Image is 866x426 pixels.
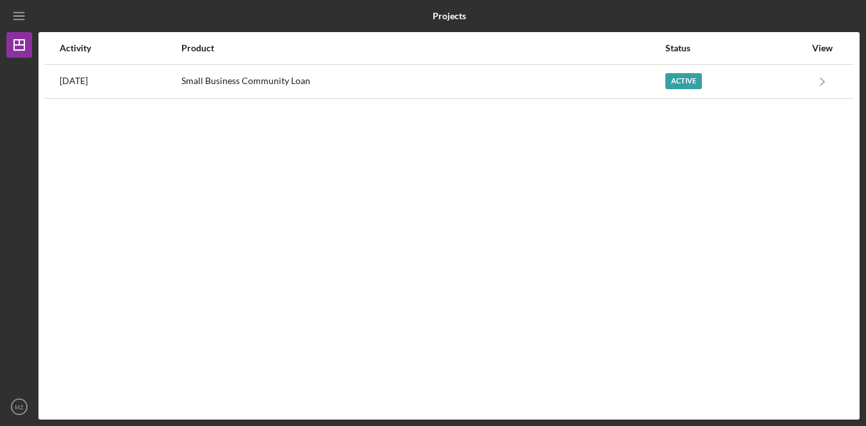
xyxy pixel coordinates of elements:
[806,43,838,53] div: View
[60,76,88,86] time: 2025-08-19 19:29
[181,43,665,53] div: Product
[6,394,32,420] button: MZ
[181,65,665,98] div: Small Business Community Loan
[433,11,466,21] b: Projects
[665,73,702,89] div: Active
[665,43,805,53] div: Status
[15,404,24,411] text: MZ
[60,43,180,53] div: Activity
